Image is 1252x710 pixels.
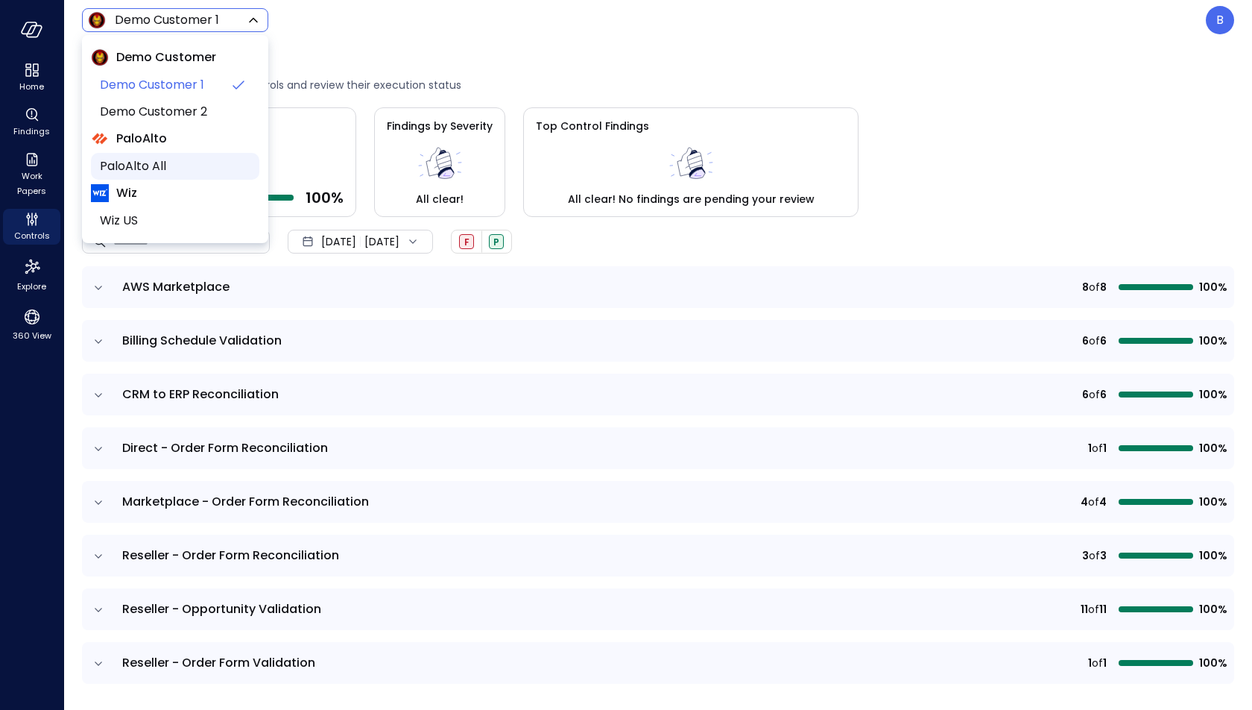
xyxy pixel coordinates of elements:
li: Demo Customer 1 [91,72,259,98]
span: Demo Customer 2 [100,103,247,121]
li: Wiz US [91,207,259,234]
span: Demo Customer 1 [100,76,224,94]
span: PaloAlto [116,130,167,148]
img: Wiz [91,184,109,202]
img: Demo Customer [91,48,109,66]
span: Wiz [116,184,137,202]
span: Wiz US [100,212,247,230]
span: PaloAlto All [100,157,247,175]
img: PaloAlto [91,130,109,148]
span: Demo Customer [116,48,216,66]
li: PaloAlto All [91,153,259,180]
li: Demo Customer 2 [91,98,259,125]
